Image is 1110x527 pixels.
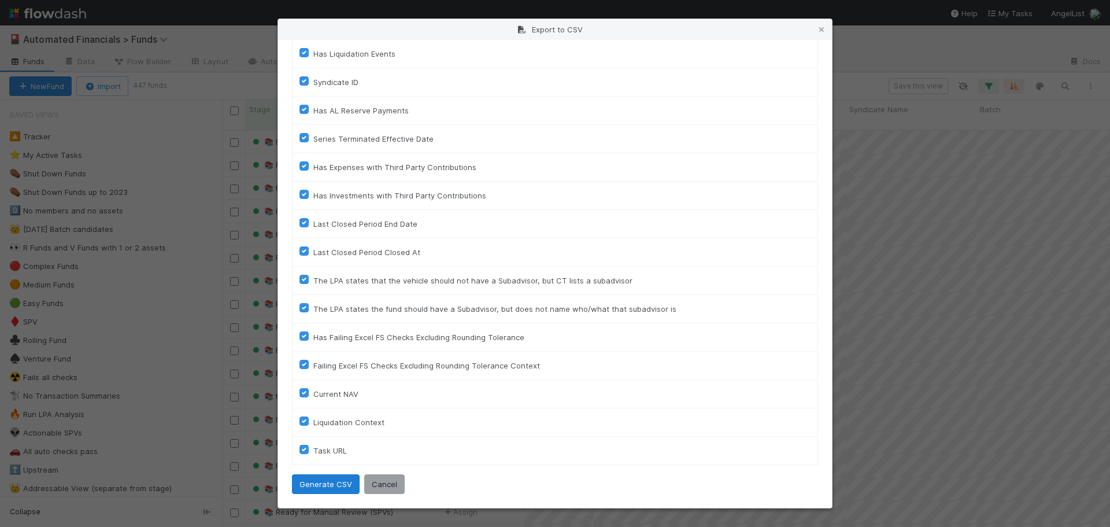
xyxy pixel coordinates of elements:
label: Has Liquidation Events [313,47,395,61]
label: The LPA states the fund should have a Subadvisor, but does not name who/what that subadvisor is [313,302,676,316]
label: Has Investments with Third Party Contributions [313,189,486,202]
button: Generate CSV [292,474,360,494]
button: Cancel [364,474,405,494]
label: Has AL Reserve Payments [313,104,409,117]
label: Current NAV [313,387,358,401]
label: The LPA states that the vehicle should not have a Subadvisor, but CT lists a subadvisor [313,274,632,288]
label: Last Closed Period End Date [313,217,417,231]
label: Task URL [313,444,347,458]
label: Last Closed Period Closed At [313,245,420,259]
div: Export to CSV [278,19,832,40]
label: Liquidation Context [313,415,384,429]
label: Failing Excel FS Checks Excluding Rounding Tolerance Context [313,359,540,373]
label: Syndicate ID [313,75,358,89]
label: Has Expenses with Third Party Contributions [313,160,476,174]
label: Has Failing Excel FS Checks Excluding Rounding Tolerance [313,330,524,344]
label: Series Terminated Effective Date [313,132,434,146]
